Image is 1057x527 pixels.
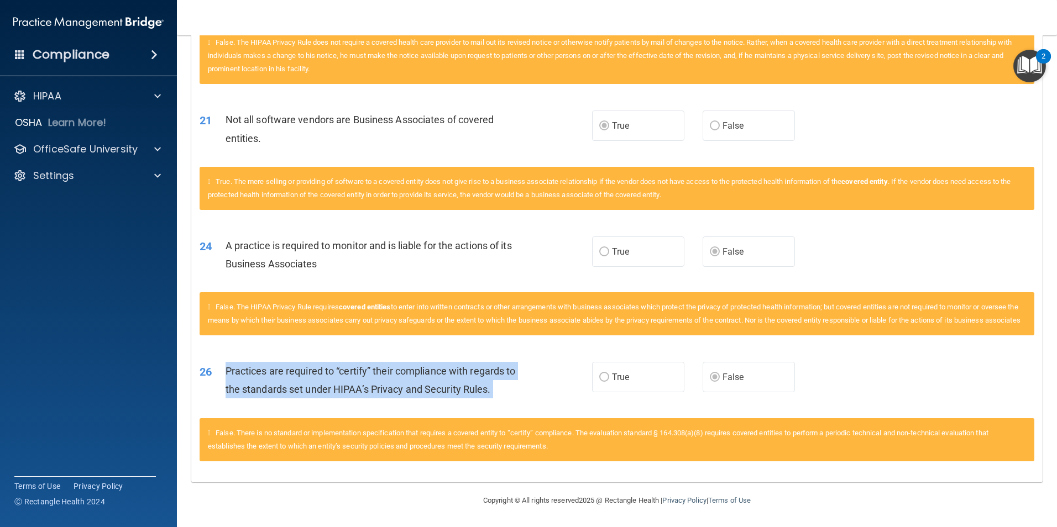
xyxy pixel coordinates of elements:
[13,12,164,34] img: PMB logo
[74,481,123,492] a: Privacy Policy
[1013,50,1046,82] button: Open Resource Center, 2 new notifications
[723,372,744,382] span: False
[14,481,60,492] a: Terms of Use
[723,120,744,131] span: False
[599,248,609,256] input: True
[599,373,609,382] input: True
[599,122,609,130] input: True
[208,429,988,450] span: False. There is no standard or implementation specification that requires a covered entity to “ce...
[33,143,138,156] p: OfficeSafe University
[200,114,212,127] span: 21
[13,89,161,103] a: HIPAA
[208,38,1012,73] span: False. The HIPAA Privacy Rule does not require a covered health care provider to mail out its rev...
[14,496,105,507] span: Ⓒ Rectangle Health 2024
[708,496,751,504] a: Terms of Use
[710,122,720,130] input: False
[208,303,1021,324] span: False. The HIPAA Privacy Rule requires to enter into written contracts or other arrangements with...
[33,89,61,103] p: HIPAA
[15,116,43,129] p: OSHA
[13,143,161,156] a: OfficeSafe University
[226,240,512,270] span: A practice is required to monitor and is liable for the actions of its Business Associates
[841,177,887,186] a: covered entity
[200,240,212,253] span: 24
[710,373,720,382] input: False
[226,114,494,144] span: Not all software vendors are Business Associates of covered entities.
[33,169,74,182] p: Settings
[723,246,744,257] span: False
[1042,56,1045,71] div: 2
[33,47,109,62] h4: Compliance
[339,303,391,311] a: covered entities
[662,496,706,504] a: Privacy Policy
[710,248,720,256] input: False
[13,169,161,182] a: Settings
[226,365,516,395] span: Practices are required to “certify” their compliance with regards to the standards set under HIPA...
[200,365,212,378] span: 26
[612,246,629,257] span: True
[612,372,629,382] span: True
[208,177,1011,199] span: True. The mere selling or providing of software to a covered entity does not give rise to a busin...
[48,116,107,129] p: Learn More!
[415,483,819,518] div: Copyright © All rights reserved 2025 @ Rectangle Health | |
[612,120,629,131] span: True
